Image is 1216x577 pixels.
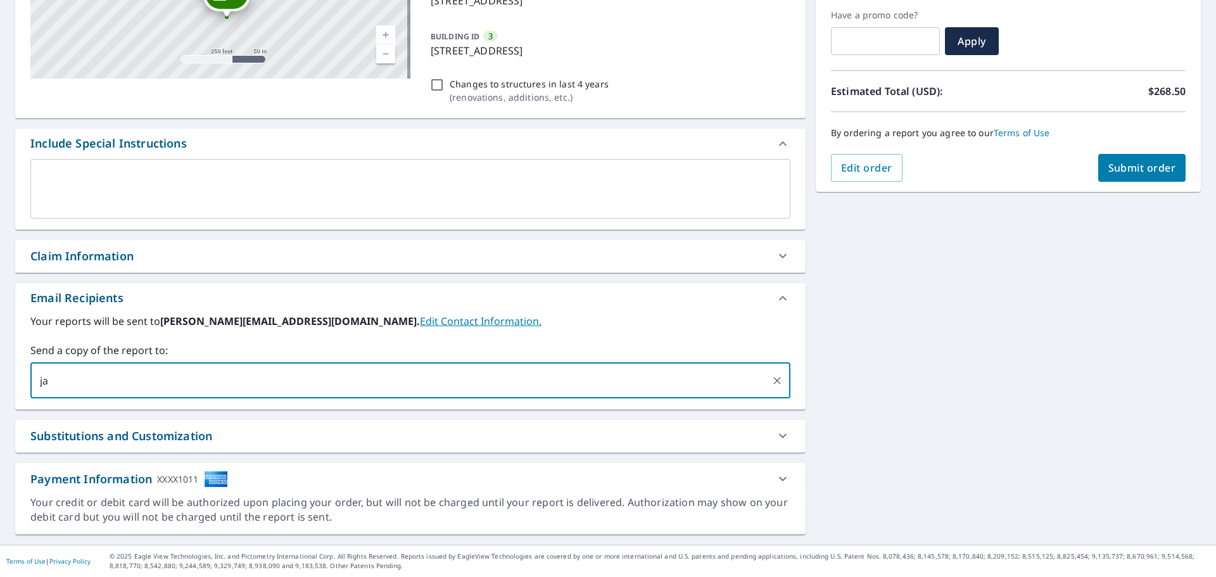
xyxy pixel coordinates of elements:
a: Terms of Use [6,557,46,566]
div: Substitutions and Customization [30,428,212,445]
label: Send a copy of the report to: [30,343,790,358]
div: Payment Information [30,471,228,488]
img: cardImage [204,471,228,488]
span: Apply [955,34,989,48]
p: © 2025 Eagle View Technologies, Inc. and Pictometry International Corp. All Rights Reserved. Repo... [110,552,1210,571]
a: Current Level 17, Zoom In [376,25,395,44]
p: Estimated Total (USD): [831,84,1008,99]
div: XXXX1011 [157,471,198,488]
div: Include Special Instructions [15,129,806,159]
p: [STREET_ADDRESS] [431,43,785,58]
p: $268.50 [1148,84,1186,99]
span: 3 [488,30,493,42]
p: ( renovations, additions, etc. ) [450,91,609,104]
button: Edit order [831,154,902,182]
p: BUILDING ID [431,31,479,42]
button: Submit order [1098,154,1186,182]
label: Your reports will be sent to [30,314,790,329]
a: Terms of Use [994,127,1050,139]
a: EditContactInfo [420,314,541,328]
label: Have a promo code? [831,10,940,21]
div: Email Recipients [15,283,806,314]
div: Include Special Instructions [30,135,187,152]
b: [PERSON_NAME][EMAIL_ADDRESS][DOMAIN_NAME]. [160,314,420,328]
div: Payment InformationXXXX1011cardImage [15,463,806,495]
p: | [6,557,91,565]
div: Claim Information [30,248,134,265]
span: Submit order [1108,161,1176,175]
a: Privacy Policy [49,557,91,566]
button: Apply [945,27,999,55]
p: By ordering a report you agree to our [831,127,1186,139]
div: Claim Information [15,240,806,272]
p: Changes to structures in last 4 years [450,77,609,91]
button: Clear [768,372,786,390]
div: Email Recipients [30,289,123,307]
a: Current Level 17, Zoom Out [376,44,395,63]
div: Your credit or debit card will be authorized upon placing your order, but will not be charged unt... [30,495,790,524]
span: Edit order [841,161,892,175]
div: Substitutions and Customization [15,420,806,452]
